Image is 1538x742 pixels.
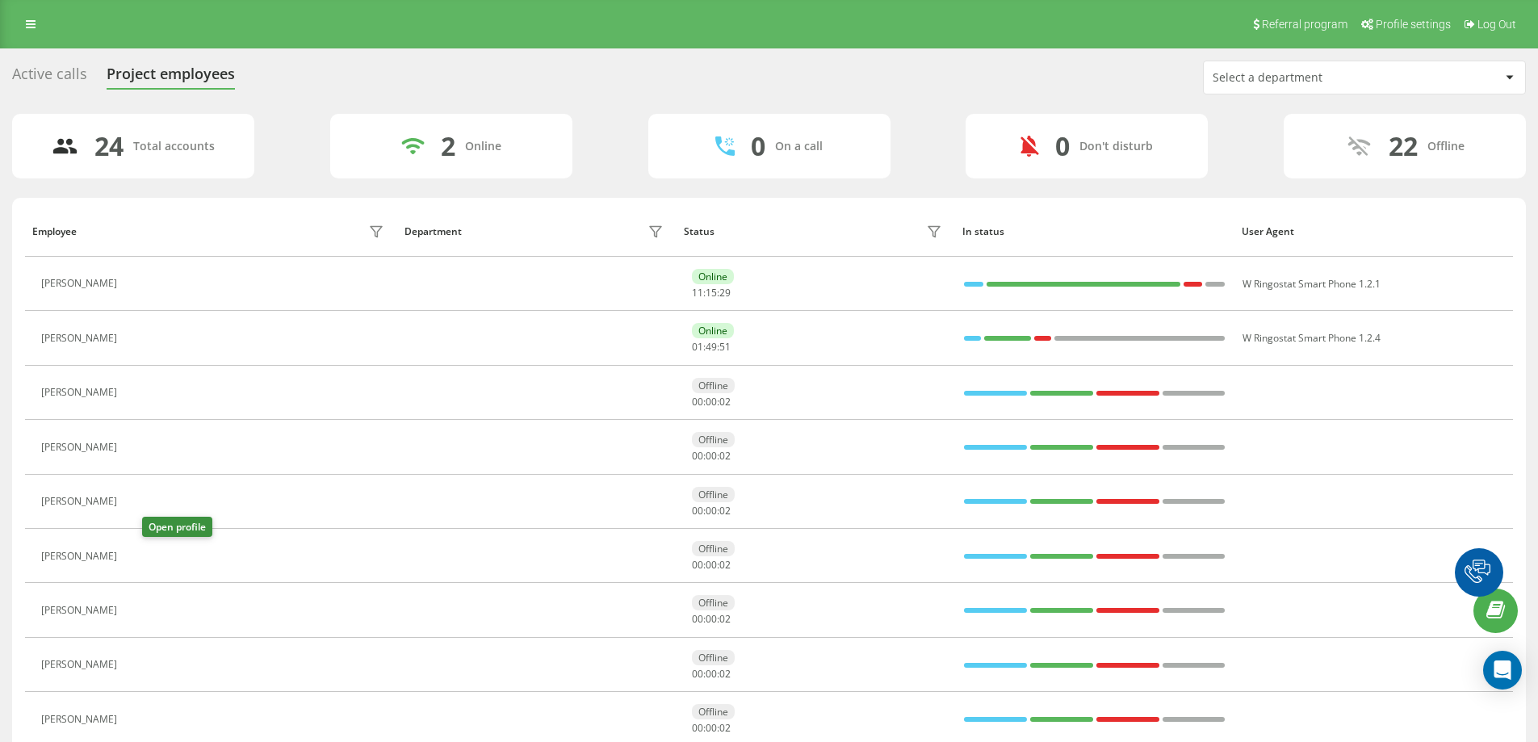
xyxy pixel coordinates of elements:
[1389,131,1418,161] div: 22
[1242,226,1506,237] div: User Agent
[1213,71,1406,85] div: Select a department
[692,287,731,299] div: : :
[719,340,731,354] span: 51
[692,667,703,681] span: 00
[719,449,731,463] span: 02
[692,395,703,409] span: 00
[719,286,731,300] span: 29
[706,449,717,463] span: 00
[692,449,703,463] span: 00
[41,659,121,670] div: [PERSON_NAME]
[692,340,703,354] span: 01
[142,517,212,537] div: Open profile
[719,558,731,572] span: 02
[692,650,735,665] div: Offline
[1243,277,1381,291] span: W Ringostat Smart Phone 1.2.1
[41,387,121,398] div: [PERSON_NAME]
[692,432,735,447] div: Offline
[1483,651,1522,690] div: Open Intercom Messenger
[692,723,731,734] div: : :
[441,131,455,161] div: 2
[12,65,87,90] div: Active calls
[41,278,121,289] div: [PERSON_NAME]
[32,226,77,237] div: Employee
[962,226,1226,237] div: In status
[41,605,121,616] div: [PERSON_NAME]
[719,395,731,409] span: 02
[706,286,717,300] span: 15
[706,721,717,735] span: 00
[41,442,121,453] div: [PERSON_NAME]
[719,504,731,518] span: 02
[94,131,124,161] div: 24
[692,612,703,626] span: 00
[107,65,235,90] div: Project employees
[41,496,121,507] div: [PERSON_NAME]
[41,333,121,344] div: [PERSON_NAME]
[692,669,731,680] div: : :
[684,226,715,237] div: Status
[41,551,121,562] div: [PERSON_NAME]
[692,595,735,610] div: Offline
[751,131,765,161] div: 0
[692,504,703,518] span: 00
[692,323,734,338] div: Online
[692,614,731,625] div: : :
[692,721,703,735] span: 00
[692,378,735,393] div: Offline
[775,140,823,153] div: On a call
[706,612,717,626] span: 00
[706,395,717,409] span: 00
[692,487,735,502] div: Offline
[404,226,462,237] div: Department
[706,558,717,572] span: 00
[1477,18,1516,31] span: Log Out
[719,612,731,626] span: 02
[692,342,731,353] div: : :
[692,451,731,462] div: : :
[41,714,121,725] div: [PERSON_NAME]
[133,140,215,153] div: Total accounts
[465,140,501,153] div: Online
[1055,131,1070,161] div: 0
[719,721,731,735] span: 02
[692,541,735,556] div: Offline
[1376,18,1451,31] span: Profile settings
[692,286,703,300] span: 11
[692,396,731,408] div: : :
[692,269,734,284] div: Online
[719,667,731,681] span: 02
[1079,140,1153,153] div: Don't disturb
[692,558,703,572] span: 00
[692,560,731,571] div: : :
[1243,331,1381,345] span: W Ringostat Smart Phone 1.2.4
[692,505,731,517] div: : :
[1427,140,1465,153] div: Offline
[706,504,717,518] span: 00
[1262,18,1347,31] span: Referral program
[706,340,717,354] span: 49
[692,704,735,719] div: Offline
[706,667,717,681] span: 00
